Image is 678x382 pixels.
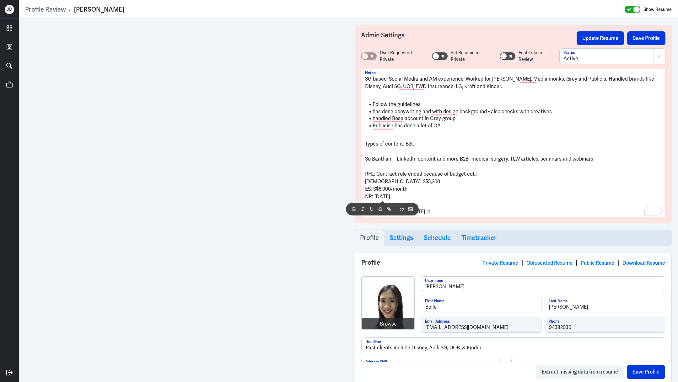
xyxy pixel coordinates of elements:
iframe: https://ppcdn.hiredigital.com/users/7eb5b9bd/a/549634078/Belle_Resume_1.pdf?Expires=1755082360&Si... [25,25,342,376]
a: Profile Review [25,5,66,13]
div: Profile [355,252,671,273]
p: NP: [DATE]. [365,193,661,200]
h3: Settings [390,234,413,241]
a: Download Resume [622,260,665,266]
h3: Timetracker [461,234,497,241]
input: Phone [545,317,665,332]
label: User Requested Private [380,50,426,63]
p: › [66,5,74,13]
button: Save Profile [627,31,665,45]
p: Available for a call: [DATE] in [365,208,661,215]
input: First Name [421,297,541,312]
button: Update Resume [577,31,624,45]
input: Headline [362,338,665,353]
a: Obfuscated Resume [526,260,573,266]
label: Enable Talent Review [519,50,559,63]
p: Types of content: B2C [365,140,661,148]
p: [DEMOGRAPHIC_DATA]: S$5,200 [365,178,661,185]
img: belle-cheng.jpg [362,277,415,330]
input: Email Address [421,317,541,332]
label: Show Resume [643,5,672,13]
input: Username [421,277,665,292]
div: | | | [482,258,665,267]
button: Extract missing data from resume [536,365,624,379]
a: Public Resume [581,260,614,266]
label: Set Resume to Private [451,50,493,63]
div: [PERSON_NAME] [74,5,124,13]
li: handled Bose account in Grey group [365,115,661,122]
li: Publicis - has done a lot of QA [365,122,661,130]
h3: Profile [360,234,379,241]
button: Save Profile [627,365,665,379]
h3: Admin Settings [361,31,577,45]
p: SG based; Social Media and AM experience; Worked for [PERSON_NAME], Media.monks, Grey and Publici... [365,75,661,90]
li: Follow the guidelines [365,101,661,108]
p: RFL: Contract role ended because of budget cut.; [365,170,661,178]
li: has done copywriting and with design background - also checks with creatives [365,108,661,115]
p: ES: S$6,000/month [365,185,661,193]
p: So Bantham - LinkedIn content and more B2B- medical surgery, TLW articles, seminars and webinars [365,155,661,163]
div: Browse [380,320,397,328]
input: Last Name [545,297,665,312]
div: To enrich screen reader interactions, please activate Accessibility in Grammarly extension settings [365,75,661,215]
div: J D [5,5,14,14]
a: Private Resume [482,260,518,266]
h3: Schedule [424,234,451,241]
